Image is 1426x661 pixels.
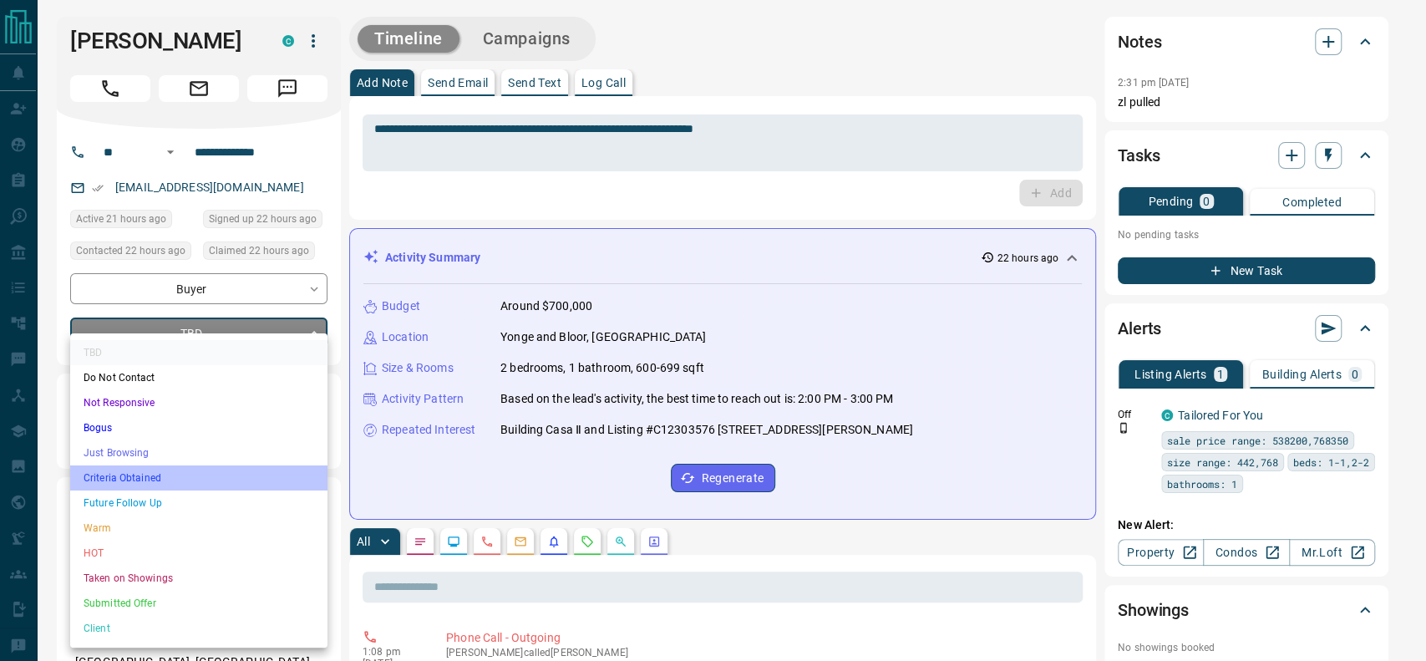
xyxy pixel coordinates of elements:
[70,491,327,516] li: Future Follow Up
[70,566,327,591] li: Taken on Showings
[70,616,327,641] li: Client
[70,465,327,491] li: Criteria Obtained
[70,390,327,415] li: Not Responsive
[70,415,327,440] li: Bogus
[70,591,327,616] li: Submitted Offer
[70,541,327,566] li: HOT
[70,516,327,541] li: Warm
[70,440,327,465] li: Just Browsing
[70,365,327,390] li: Do Not Contact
